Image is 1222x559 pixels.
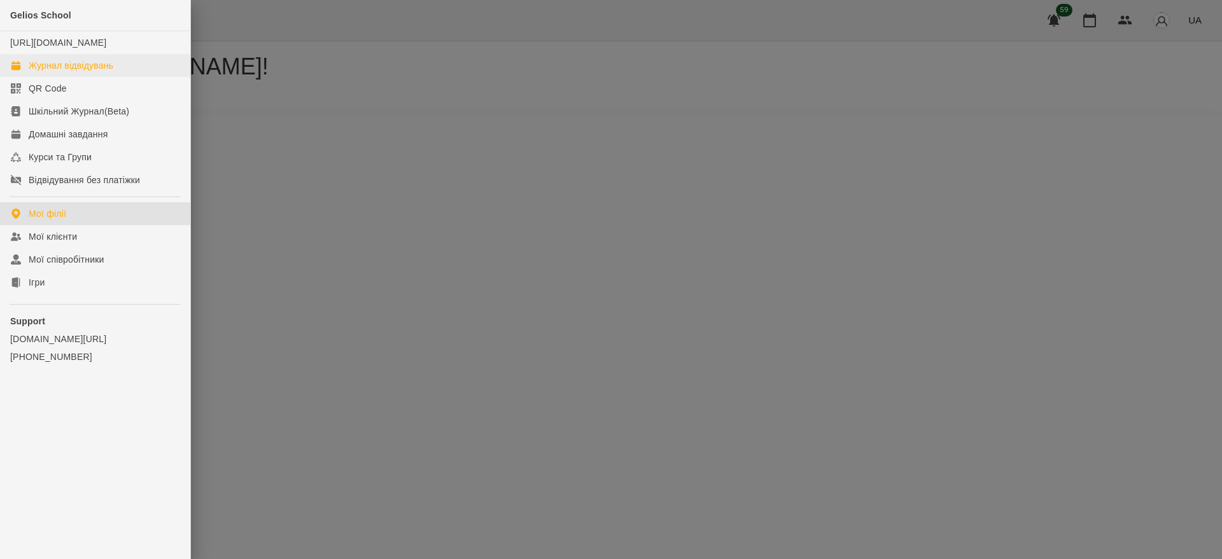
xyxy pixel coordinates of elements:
[10,10,71,20] span: Gelios School
[29,174,140,186] div: Відвідування без платіжки
[10,350,180,363] a: [PHONE_NUMBER]
[10,315,180,328] p: Support
[29,82,67,95] div: QR Code
[29,151,92,163] div: Курси та Групи
[10,333,180,345] a: [DOMAIN_NAME][URL]
[29,105,129,118] div: Шкільний Журнал(Beta)
[29,276,45,289] div: Ігри
[29,59,113,72] div: Журнал відвідувань
[29,207,66,220] div: Мої філії
[10,38,106,48] a: [URL][DOMAIN_NAME]
[29,128,108,141] div: Домашні завдання
[29,253,104,266] div: Мої співробітники
[29,230,77,243] div: Мої клієнти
